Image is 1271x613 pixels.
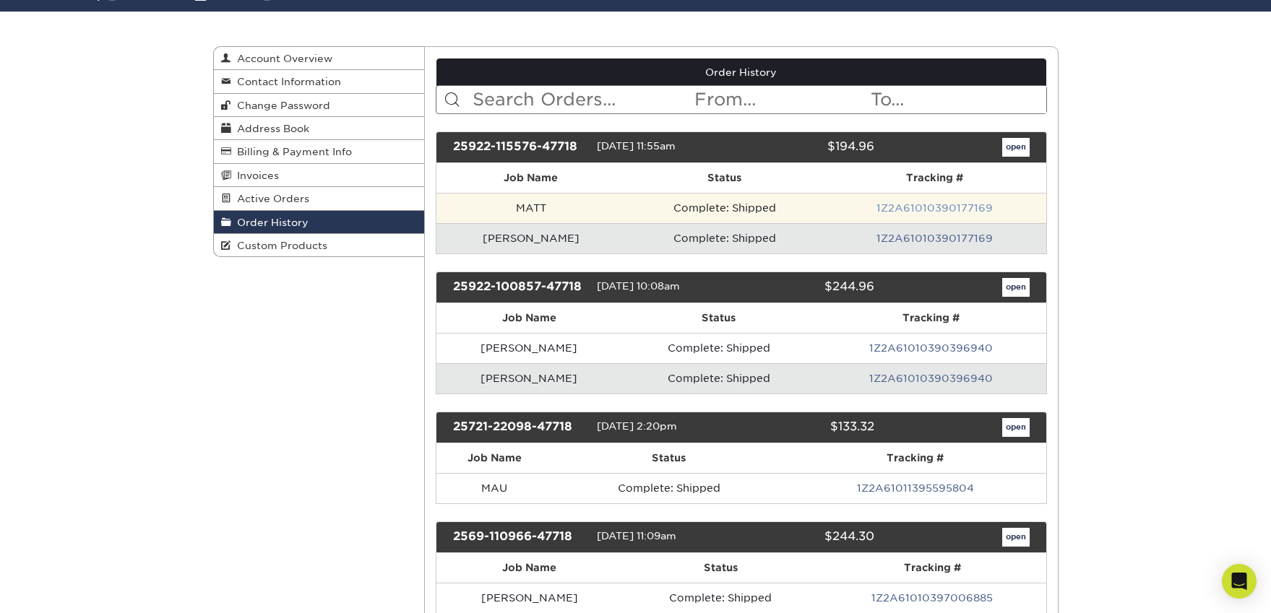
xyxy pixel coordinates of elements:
th: Status [621,303,817,333]
td: [PERSON_NAME] [436,363,621,394]
th: Job Name [436,553,623,583]
div: $244.96 [731,278,885,297]
td: Complete: Shipped [553,473,785,503]
th: Tracking # [819,553,1046,583]
span: Order History [231,217,309,228]
span: [DATE] 10:08am [597,280,680,292]
th: Tracking # [817,303,1046,333]
a: 1Z2A61010390396940 [869,373,993,384]
a: open [1002,278,1030,297]
td: Complete: Shipped [625,223,824,253]
div: 2569-110966-47718 [442,528,597,547]
a: Order History [436,58,1046,86]
a: Invoices [214,164,425,187]
input: Search Orders... [471,86,693,113]
a: Change Password [214,94,425,117]
th: Job Name [436,163,625,193]
th: Status [623,553,819,583]
td: Complete: Shipped [625,193,824,223]
a: 1Z2A61010390396940 [869,342,993,354]
td: Complete: Shipped [621,333,817,363]
input: From... [693,86,869,113]
a: open [1002,528,1030,547]
td: Complete: Shipped [623,583,819,613]
a: 1Z2A61011395595804 [857,482,974,494]
td: MATT [436,193,625,223]
div: $133.32 [731,418,885,437]
span: Custom Products [231,240,327,251]
a: Address Book [214,117,425,140]
a: 1Z2A61010390177169 [876,232,993,244]
div: 25922-100857-47718 [442,278,597,297]
span: Account Overview [231,53,332,64]
span: Address Book [231,123,309,134]
a: Active Orders [214,187,425,210]
div: 25721-22098-47718 [442,418,597,437]
th: Status [553,443,785,473]
span: Active Orders [231,193,309,204]
th: Job Name [436,303,621,333]
a: Order History [214,211,425,234]
div: $194.96 [731,138,885,157]
a: 1Z2A61010390177169 [876,202,993,214]
td: Complete: Shipped [621,363,817,394]
span: [DATE] 2:20pm [597,420,677,432]
th: Job Name [436,443,553,473]
div: Open Intercom Messenger [1222,564,1257,599]
a: open [1002,138,1030,157]
a: Custom Products [214,234,425,256]
a: Contact Information [214,70,425,93]
th: Tracking # [824,163,1046,193]
span: [DATE] 11:09am [597,530,676,542]
span: Invoices [231,170,279,181]
a: open [1002,418,1030,437]
span: [DATE] 11:55am [597,140,676,152]
a: 1Z2A61010397006885 [871,592,993,604]
span: Change Password [231,100,330,111]
td: [PERSON_NAME] [436,333,621,363]
span: Contact Information [231,76,341,87]
div: 25922-115576-47718 [442,138,597,157]
a: Account Overview [214,47,425,70]
div: $244.30 [731,528,885,547]
th: Status [625,163,824,193]
td: [PERSON_NAME] [436,583,623,613]
td: MAU [436,473,553,503]
span: Billing & Payment Info [231,146,352,157]
a: Billing & Payment Info [214,140,425,163]
th: Tracking # [785,443,1046,473]
td: [PERSON_NAME] [436,223,625,253]
input: To... [869,86,1046,113]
